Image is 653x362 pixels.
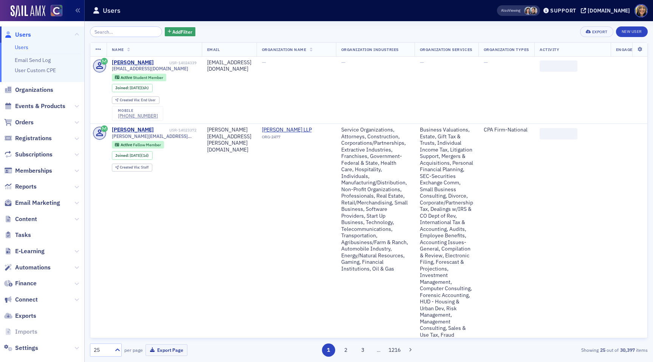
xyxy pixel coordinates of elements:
a: Users [15,44,28,51]
div: 25 [94,346,110,354]
span: Orders [15,118,34,127]
span: Imports [15,328,37,336]
a: New User [616,26,648,37]
div: Joined: 2025-09-12 00:00:00 [112,84,153,92]
span: ‌ [540,60,577,72]
div: End User [120,98,156,102]
span: Content [15,215,37,223]
div: Joined: 2025-09-11 00:00:00 [112,151,153,159]
span: Pamela Galey-Coleman [529,7,537,15]
span: [DATE] [130,85,141,90]
span: Fellow Member [133,142,161,147]
div: mobile [118,108,158,113]
span: [DATE] [130,153,141,158]
button: AddFilter [165,27,196,37]
div: [DOMAIN_NAME] [588,7,630,14]
a: Settings [4,344,38,352]
span: Organization Name [262,47,306,52]
span: Stacy Svendsen [524,7,532,15]
a: [PHONE_NUMBER] [118,113,158,119]
h1: Users [103,6,121,15]
div: Staff [120,166,149,170]
span: Crowe LLP [262,127,331,133]
div: (6h) [130,85,149,90]
span: Organization Services [420,47,472,52]
span: Active [121,142,133,147]
span: Subscriptions [15,150,53,159]
img: SailAMX [51,5,62,17]
a: Finance [4,279,37,288]
span: Memberships [15,167,52,175]
div: Export [592,30,608,34]
a: Email Marketing [4,199,60,207]
span: Organization Types [484,47,529,52]
a: Orders [4,118,34,127]
a: Active Student Member [115,75,163,80]
strong: 30,397 [619,347,636,353]
a: Tasks [4,231,31,239]
a: Automations [4,263,51,272]
div: Service Organizations, Attorneys, Construction, Corporations/Partnerships, Extractive Industries,... [341,127,409,272]
span: — [420,59,424,66]
a: E-Learning [4,247,45,255]
span: Created Via : [120,97,141,102]
span: Registrations [15,134,52,142]
div: ORG-2477 [262,135,331,142]
button: Export Page [145,344,187,356]
button: Export [580,26,613,37]
div: Showing out of items [467,347,648,353]
span: … [373,347,384,353]
span: E-Learning [15,247,45,255]
input: Search… [90,26,162,37]
div: USR-14024339 [155,60,197,65]
span: [PERSON_NAME][EMAIL_ADDRESS][PERSON_NAME][DOMAIN_NAME] [112,133,197,139]
div: [PERSON_NAME][EMAIL_ADDRESS][PERSON_NAME][DOMAIN_NAME] [207,127,251,153]
span: Created Via : [120,165,141,170]
span: Joined : [115,153,130,158]
a: Active Fellow Member [115,142,161,147]
img: SailAMX [11,5,45,17]
a: View Homepage [45,5,62,18]
div: [PERSON_NAME] [112,59,154,66]
button: [DOMAIN_NAME] [581,8,633,13]
button: 3 [356,343,370,357]
a: Imports [4,328,37,336]
a: Events & Products [4,102,65,110]
span: Automations [15,263,51,272]
a: User Custom CPE [15,67,56,74]
span: Profile [634,4,648,17]
a: [PERSON_NAME] [112,127,154,133]
div: [EMAIL_ADDRESS][DOMAIN_NAME] [207,59,251,73]
div: Support [550,7,576,14]
span: Settings [15,344,38,352]
div: Active: Active: Student Member [112,74,167,81]
span: — [341,59,345,66]
span: Organizations [15,86,53,94]
span: Joined : [115,85,130,90]
div: Created Via: End User [112,96,159,104]
span: [EMAIL_ADDRESS][DOMAIN_NAME] [112,66,188,71]
span: Active [121,75,133,80]
span: Email [207,47,220,52]
span: Name [112,47,124,52]
div: (1d) [130,153,149,158]
span: Activity [540,47,559,52]
a: Connect [4,295,38,304]
a: Exports [4,312,36,320]
a: Organizations [4,86,53,94]
span: Tasks [15,231,31,239]
button: 1216 [388,343,401,357]
strong: 25 [599,347,607,353]
a: Email Send Log [15,57,51,63]
span: Organization Industries [341,47,399,52]
a: Memberships [4,167,52,175]
span: Email Marketing [15,199,60,207]
span: Exports [15,312,36,320]
a: [PERSON_NAME] LLP [262,127,331,133]
div: Created Via: Staff [112,164,152,172]
a: Subscriptions [4,150,53,159]
a: Content [4,215,37,223]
